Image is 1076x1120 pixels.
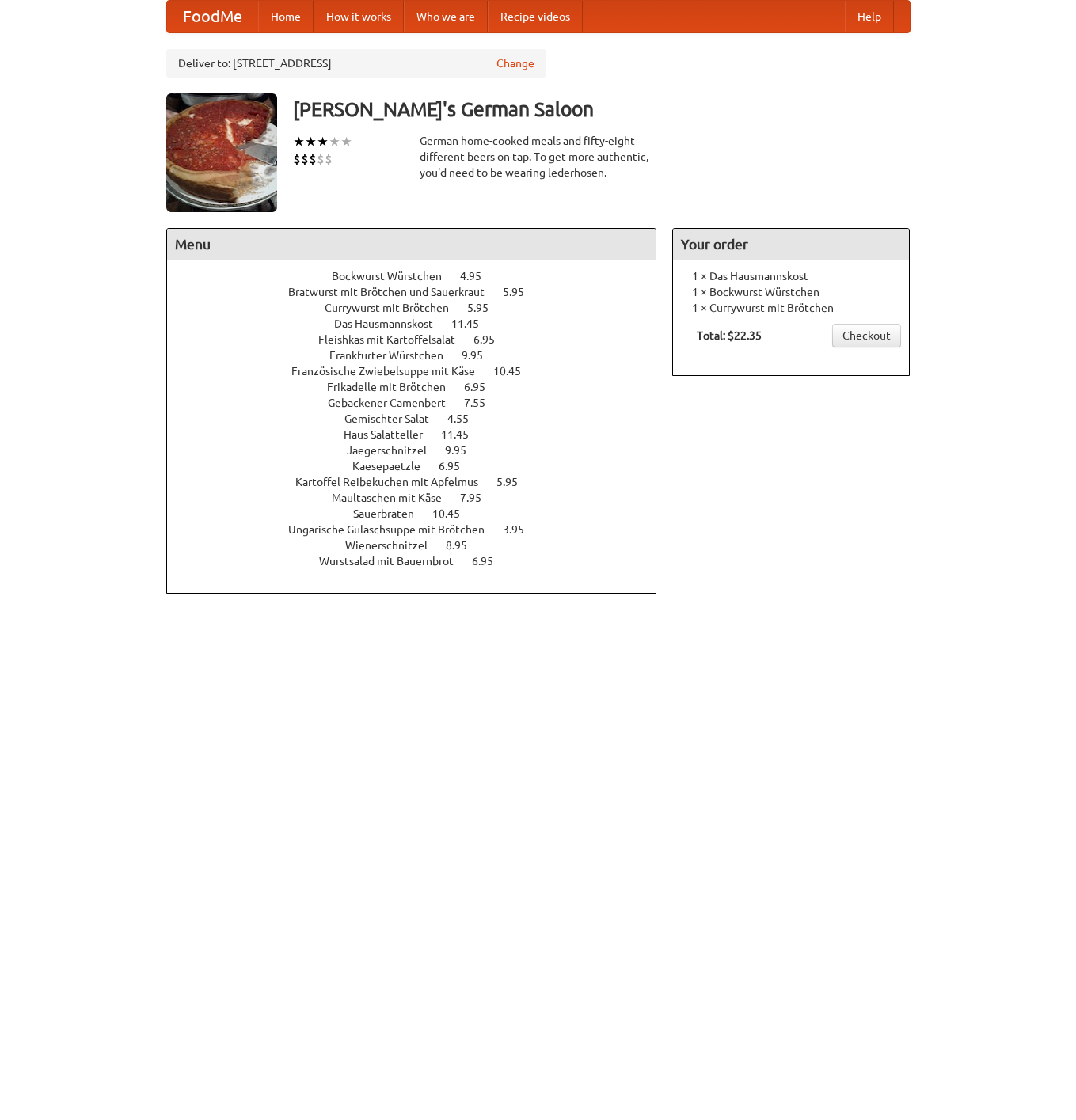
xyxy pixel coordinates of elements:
a: Gemischter Salat 4.55 [344,412,498,425]
span: Frankfurter Würstchen [329,349,459,362]
span: 3.95 [503,523,540,536]
b: Total: $22.35 [697,329,762,342]
span: 11.45 [441,428,485,441]
span: 10.45 [432,507,476,520]
li: $ [309,150,317,168]
img: angular.jpg [166,93,277,212]
span: 11.45 [451,317,495,330]
a: Wienerschnitzel 8.95 [345,539,496,552]
a: Das Hausmannskost 11.45 [334,317,508,330]
span: 6.95 [472,555,509,568]
li: $ [293,150,301,168]
a: Frikadelle mit Brötchen 6.95 [327,381,515,393]
span: Bockwurst Würstchen [332,270,458,283]
span: Frikadelle mit Brötchen [327,381,462,393]
a: Help [845,1,894,32]
a: Bratwurst mit Brötchen und Sauerkraut 5.95 [288,286,553,298]
span: 7.55 [464,397,501,409]
span: Jaegerschnitzel [347,444,443,457]
li: 1 × Bockwurst Würstchen [681,284,901,300]
a: Who we are [404,1,488,32]
h4: Menu [167,229,656,260]
span: 5.95 [496,476,534,488]
span: 5.95 [503,286,540,298]
span: Sauerbraten [353,507,430,520]
a: Kartoffel Reibekuchen mit Apfelmus 5.95 [295,476,547,488]
span: Französische Zwiebelsuppe mit Käse [291,365,491,378]
li: 1 × Das Hausmannskost [681,268,901,284]
div: German home-cooked meals and fifty-eight different beers on tap. To get more authentic, you'd nee... [420,133,657,180]
li: ★ [329,133,340,150]
span: Ungarische Gulaschsuppe mit Brötchen [288,523,500,536]
span: Wurstsalad mit Bauernbrot [319,555,470,568]
span: Haus Salatteller [344,428,439,441]
a: Bockwurst Würstchen 4.95 [332,270,511,283]
span: 4.95 [460,270,497,283]
span: 6.95 [464,381,501,393]
a: Wurstsalad mit Bauernbrot 6.95 [319,555,523,568]
span: 9.95 [445,444,482,457]
a: Gebackener Camenbert 7.55 [328,397,515,409]
a: Home [258,1,314,32]
a: Französische Zwiebelsuppe mit Käse 10.45 [291,365,550,378]
span: Fleishkas mit Kartoffelsalat [318,333,471,346]
span: 6.95 [439,460,476,473]
span: Gemischter Salat [344,412,445,425]
li: ★ [340,133,352,150]
li: 1 × Currywurst mit Brötchen [681,300,901,316]
a: Sauerbraten 10.45 [353,507,489,520]
a: Kaesepaetzle 6.95 [352,460,489,473]
li: $ [317,150,325,168]
li: ★ [293,133,305,150]
span: 8.95 [446,539,483,552]
span: Maultaschen mit Käse [332,492,458,504]
span: Kaesepaetzle [352,460,436,473]
li: ★ [305,133,317,150]
span: Das Hausmannskost [334,317,449,330]
a: Haus Salatteller 11.45 [344,428,498,441]
a: Jaegerschnitzel 9.95 [347,444,496,457]
a: Fleishkas mit Kartoffelsalat 6.95 [318,333,524,346]
span: 4.55 [447,412,485,425]
span: Gebackener Camenbert [328,397,462,409]
a: Currywurst mit Brötchen 5.95 [325,302,518,314]
h3: [PERSON_NAME]'s German Saloon [293,93,911,125]
a: Ungarische Gulaschsuppe mit Brötchen 3.95 [288,523,553,536]
div: Deliver to: [STREET_ADDRESS] [166,49,546,78]
span: 7.95 [460,492,497,504]
a: Change [496,55,534,71]
span: 10.45 [493,365,537,378]
span: Kartoffel Reibekuchen mit Apfelmus [295,476,494,488]
span: 5.95 [467,302,504,314]
li: ★ [317,133,329,150]
li: $ [301,150,309,168]
li: $ [325,150,333,168]
a: Checkout [832,324,901,347]
span: Wienerschnitzel [345,539,443,552]
span: 9.95 [462,349,499,362]
a: Frankfurter Würstchen 9.95 [329,349,512,362]
a: How it works [314,1,404,32]
span: Currywurst mit Brötchen [325,302,465,314]
h4: Your order [673,229,909,260]
a: Recipe videos [488,1,583,32]
span: Bratwurst mit Brötchen und Sauerkraut [288,286,500,298]
a: Maultaschen mit Käse 7.95 [332,492,511,504]
span: 6.95 [473,333,511,346]
a: FoodMe [167,1,258,32]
